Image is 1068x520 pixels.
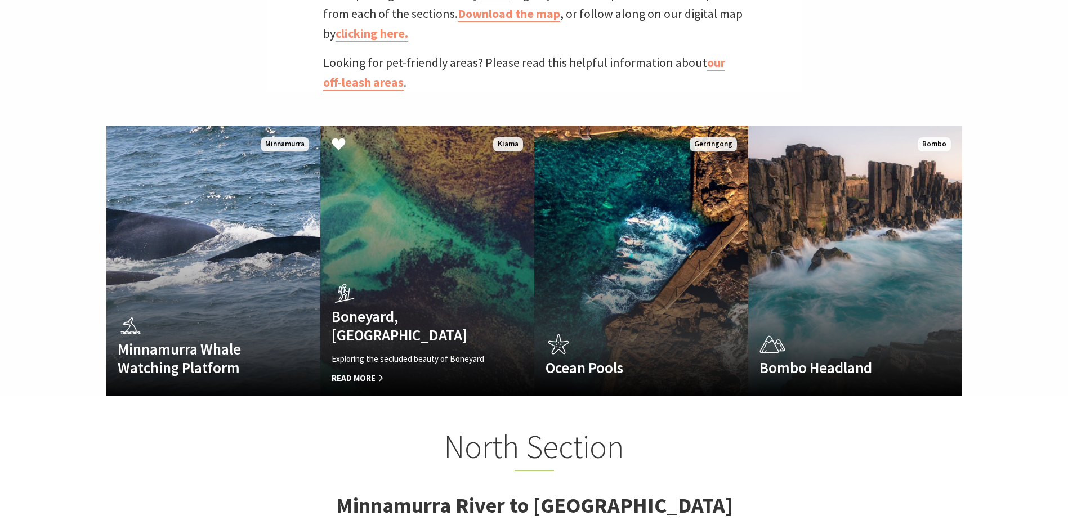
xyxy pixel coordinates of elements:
h2: North Section [314,427,755,471]
a: Ocean Pools Gerringong [534,126,748,396]
button: Click to Favourite Boneyard, Kiama [320,126,357,164]
a: our off-leash areas [323,55,725,91]
a: Bombo Headland Bombo [748,126,962,396]
a: Boneyard, [GEOGRAPHIC_DATA] Exploring the secluded beauty of Boneyard Read More Kiama [320,126,534,396]
p: Looking for pet-friendly areas? Please read this helpful information about . [323,53,745,92]
span: Minnamurra [261,137,309,151]
span: Gerringong [690,137,737,151]
span: Kiama [493,137,523,151]
a: Download the map [458,6,560,22]
p: Exploring the secluded beauty of Boneyard [332,352,491,366]
h4: Bombo Headland [759,358,919,376]
h4: Ocean Pools [546,358,705,376]
a: Minnamurra Whale Watching Platform Minnamurra [106,126,320,396]
h4: Boneyard, [GEOGRAPHIC_DATA] [332,307,491,344]
a: clicking here. [336,25,408,42]
span: Read More [332,371,491,385]
strong: Minnamurra River to [GEOGRAPHIC_DATA] [336,492,732,518]
h4: Minnamurra Whale Watching Platform [118,340,277,376]
span: Bombo [918,137,951,151]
